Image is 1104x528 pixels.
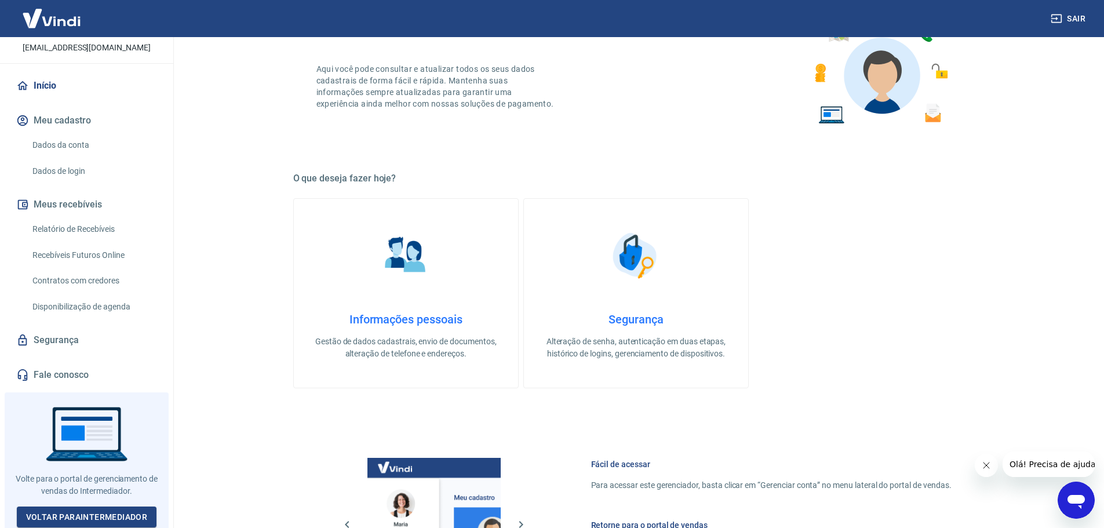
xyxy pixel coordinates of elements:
h5: O que deseja fazer hoje? [293,173,979,184]
p: [EMAIL_ADDRESS][DOMAIN_NAME] [23,42,151,54]
p: Alteração de senha, autenticação em duas etapas, histórico de logins, gerenciamento de dispositivos. [542,336,730,360]
p: Gestão de dados cadastrais, envio de documentos, alteração de telefone e endereços. [312,336,500,360]
img: Vindi [14,1,89,36]
a: Contratos com credores [28,269,159,293]
iframe: Mensagem da empresa [1003,451,1095,477]
a: Dados da conta [28,133,159,157]
a: Relatório de Recebíveis [28,217,159,241]
a: Dados de login [28,159,159,183]
h4: Informações pessoais [312,312,500,326]
a: Segurança [14,327,159,353]
img: Informações pessoais [377,227,435,285]
h2: Bem-vindo(a) ao gerenciador de conta Vindi [316,3,636,40]
h6: Fácil de acessar [591,458,952,470]
a: Disponibilização de agenda [28,295,159,319]
a: SegurançaSegurançaAlteração de senha, autenticação em duas etapas, histórico de logins, gerenciam... [523,198,749,388]
a: Informações pessoaisInformações pessoaisGestão de dados cadastrais, envio de documentos, alteraçã... [293,198,519,388]
a: Fale conosco [14,362,159,388]
span: Olá! Precisa de ajuda? [7,8,97,17]
button: Sair [1048,8,1090,30]
a: Início [14,73,159,99]
img: Segurança [607,227,665,285]
iframe: Fechar mensagem [975,454,998,477]
h4: Segurança [542,312,730,326]
a: Voltar paraIntermediador [17,507,157,528]
img: Imagem de um avatar masculino com diversos icones exemplificando as funcionalidades do gerenciado... [804,3,956,131]
a: Recebíveis Futuros Online [28,243,159,267]
p: Para acessar este gerenciador, basta clicar em “Gerenciar conta” no menu lateral do portal de ven... [591,479,952,491]
p: Aqui você pode consultar e atualizar todos os seus dados cadastrais de forma fácil e rápida. Mant... [316,63,556,110]
button: Meu cadastro [14,108,159,133]
p: [PERSON_NAME] [40,25,133,37]
iframe: Botão para abrir a janela de mensagens [1058,482,1095,519]
button: Meus recebíveis [14,192,159,217]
